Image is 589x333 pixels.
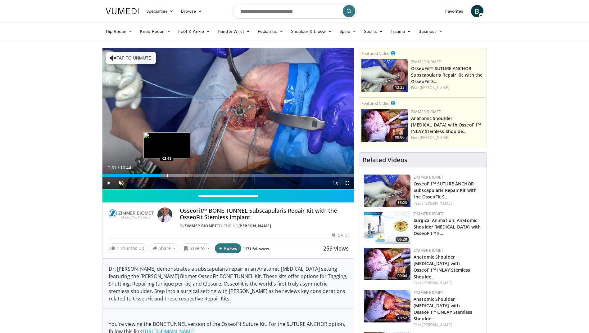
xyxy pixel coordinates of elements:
a: Trauma [387,25,415,38]
button: Follow [215,243,242,253]
a: Spine [336,25,360,38]
a: [PERSON_NAME] [420,135,449,140]
input: Search topics, interventions [233,4,357,19]
div: Dr. [PERSON_NAME] demonstrates a subscapularis repair in an Anatomic [MEDICAL_DATA] setting featu... [102,259,354,309]
div: By FEATURING [180,223,349,229]
img: image.jpeg [143,132,190,158]
img: 40c8acad-cf15-4485-a741-123ec1ccb0c0.150x105_q85_crop-smart_upscale.jpg [361,59,408,92]
span: 09:06 [393,135,406,140]
button: Play [102,177,115,189]
span: 10:52 [396,315,409,321]
a: Zimmer Biomet [411,109,441,114]
a: Business [415,25,446,38]
a: Favorites [442,5,467,17]
a: Zimmer Biomet [414,211,443,216]
div: Feat. [414,322,482,328]
a: Zimmer Biomet [184,223,217,229]
img: VuMedi Logo [106,8,139,14]
a: Specialties [143,5,178,17]
img: Zimmer Biomet [107,207,155,222]
img: 68921608-6324-4888-87da-a4d0ad613160.150x105_q85_crop-smart_upscale.jpg [364,290,410,322]
a: 06:20 [364,211,410,244]
a: Pediatrics [254,25,287,38]
a: Surgical Animation: Anatomic Shoulder [MEDICAL_DATA] with OsseoFit™ S… [414,217,481,236]
a: [PERSON_NAME] [422,201,452,206]
img: Avatar [157,207,172,222]
span: 259 views [323,245,349,252]
a: OsseoFit™ SUTURE ANCHOR Subscapularis Repair Kit with the OsseoFit S… [411,65,483,84]
a: Zimmer Biomet [411,59,441,64]
a: OsseoFit™ SUTURE ANCHOR Subscapularis Repair Kit with the OsseoFit S… [414,181,477,200]
a: Foot & Ankle [174,25,214,38]
a: B [471,5,483,17]
span: 13:23 [396,200,409,206]
a: [PERSON_NAME] [422,322,452,327]
a: Sports [360,25,387,38]
a: Anatomic Shoulder [MEDICAL_DATA] with OsseoFit™ ONLAY Stemless Shoulde… [414,296,472,322]
a: 13:23 [361,59,408,92]
a: Zimmer Biomet [414,248,443,253]
a: [PERSON_NAME] [422,280,452,286]
span: 06:20 [396,237,409,242]
a: [PERSON_NAME] [420,85,449,90]
button: Save to [181,243,212,253]
span: 10:44 [120,165,131,170]
video-js: Video Player [102,48,354,189]
a: Anatomic Shoulder [MEDICAL_DATA] with OsseoFit™ INLAY Stemless Shoulde… [414,254,470,279]
span: 2:31 [108,165,116,170]
a: Shoulder & Elbow [287,25,336,38]
span: 13:23 [393,85,406,90]
a: Knee Recon [136,25,174,38]
div: Feat. [414,201,482,206]
img: 84e7f812-2061-4fff-86f6-cdff29f66ef4.150x105_q85_crop-smart_upscale.jpg [364,211,410,244]
a: Hip Recon [102,25,137,38]
span: 1 [116,245,119,251]
a: 10:52 [364,290,410,322]
button: Fullscreen [341,177,354,189]
button: Share [150,243,179,253]
h4: OsseoFit™ BONE TUNNEL Subscapularis Repair Kit with the OsseoFit Stemless Implant [180,207,349,221]
a: 09:06 [361,109,408,142]
a: 09:06 [364,248,410,280]
a: Zimmer Biomet [414,290,443,295]
img: 59d0d6d9-feca-4357-b9cd-4bad2cd35cb6.150x105_q85_crop-smart_upscale.jpg [361,109,408,142]
div: Feat. [414,280,482,286]
img: 59d0d6d9-feca-4357-b9cd-4bad2cd35cb6.150x105_q85_crop-smart_upscale.jpg [364,248,410,280]
span: 09:06 [396,273,409,279]
small: Featured Video [361,100,390,106]
img: 40c8acad-cf15-4485-a741-123ec1ccb0c0.150x105_q85_crop-smart_upscale.jpg [364,175,410,207]
a: 13:23 [364,175,410,207]
div: Feat. [411,135,484,140]
a: Anatomic Shoulder [MEDICAL_DATA] with OsseoFit™ INLAY Stemless Shoulde… [411,115,481,134]
a: Hand & Wrist [214,25,254,38]
a: [PERSON_NAME] [238,223,271,229]
div: Feat. [411,85,484,91]
a: Browse [177,5,206,17]
h4: Related Videos [363,156,407,164]
div: Progress Bar [102,174,354,177]
span: / [118,165,119,170]
button: Playback Rate [329,177,341,189]
a: 1171 followers [243,246,270,251]
div: [DATE] [332,233,349,238]
small: Featured Video [361,51,390,56]
a: 1 Thumbs Up [107,243,147,253]
button: Tap to unmute [106,52,156,64]
a: Zimmer Biomet [414,175,443,180]
button: Unmute [115,177,127,189]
